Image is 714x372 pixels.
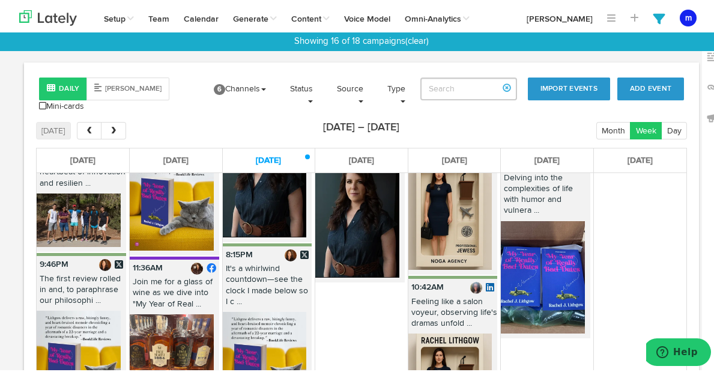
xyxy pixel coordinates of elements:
[256,154,281,162] span: [DATE]
[408,148,492,267] img: YNYIeJQMR5GxMMAYtGUX
[315,146,399,275] img: 96gQqS1SmO0ln5jfre0T
[281,72,322,114] a: Status
[101,120,126,137] button: next
[191,260,203,272] img: picture
[37,271,126,309] p: The first review rolled in and, to paraphrase our philosophi ...
[39,98,84,110] a: Mini-cards
[285,247,297,259] img: CDTPidzw_normal.jpg
[39,75,169,98] div: Style
[39,75,87,98] button: Daily
[646,336,711,366] iframe: Opens a widget where you can find more information
[420,75,517,98] input: Search
[378,72,414,114] a: Type
[411,281,444,289] b: 10:42AM
[40,258,68,266] b: 9:46PM
[442,154,467,162] span: [DATE]
[661,120,687,137] button: Day
[534,154,560,162] span: [DATE]
[19,8,77,23] img: logo_lately_bg_light.svg
[223,106,307,235] img: 96gQqS1SmO0ln5jfre0T
[596,120,631,137] button: Month
[328,72,372,114] a: Source
[408,294,498,332] p: Feeling like a salon voyeur, observing life's dramas unfold ...
[37,153,126,191] p: Israel's people are the heartbeat of innovation and resilien ...
[628,154,653,162] span: [DATE]
[617,75,684,98] button: Add Event
[163,154,189,162] span: [DATE]
[205,72,275,102] a: 6Channels
[86,75,169,98] button: [PERSON_NAME]
[37,191,121,245] img: tsCTn70ORLyBxNgidWHq
[223,261,312,309] p: It's a whirlwind countdown—see the clock I made below so I c ...
[214,82,225,93] span: 6
[528,75,610,98] button: Import Events
[349,154,374,162] span: [DATE]
[77,120,101,137] button: prev
[405,34,429,43] a: (clear)
[470,279,482,291] img: 1721846835017
[680,7,697,24] button: m
[70,154,95,162] span: [DATE]
[323,120,399,132] h2: [DATE] – [DATE]
[501,170,590,219] p: Delving into the complexities of life with humor and vulnera ...
[130,144,214,248] img: x4O6XTurQLyFqI7PJSq8
[133,261,163,270] b: 11:36AM
[99,257,111,269] img: CDTPidzw_normal.jpg
[36,120,71,137] button: [DATE]
[226,248,253,257] b: 8:15PM
[501,219,585,332] img: yBE6qotuR1Cgs08l0tps
[630,120,662,137] button: Week
[130,274,219,312] p: Join me for a glass of wine as we dive into "My Year of Real ...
